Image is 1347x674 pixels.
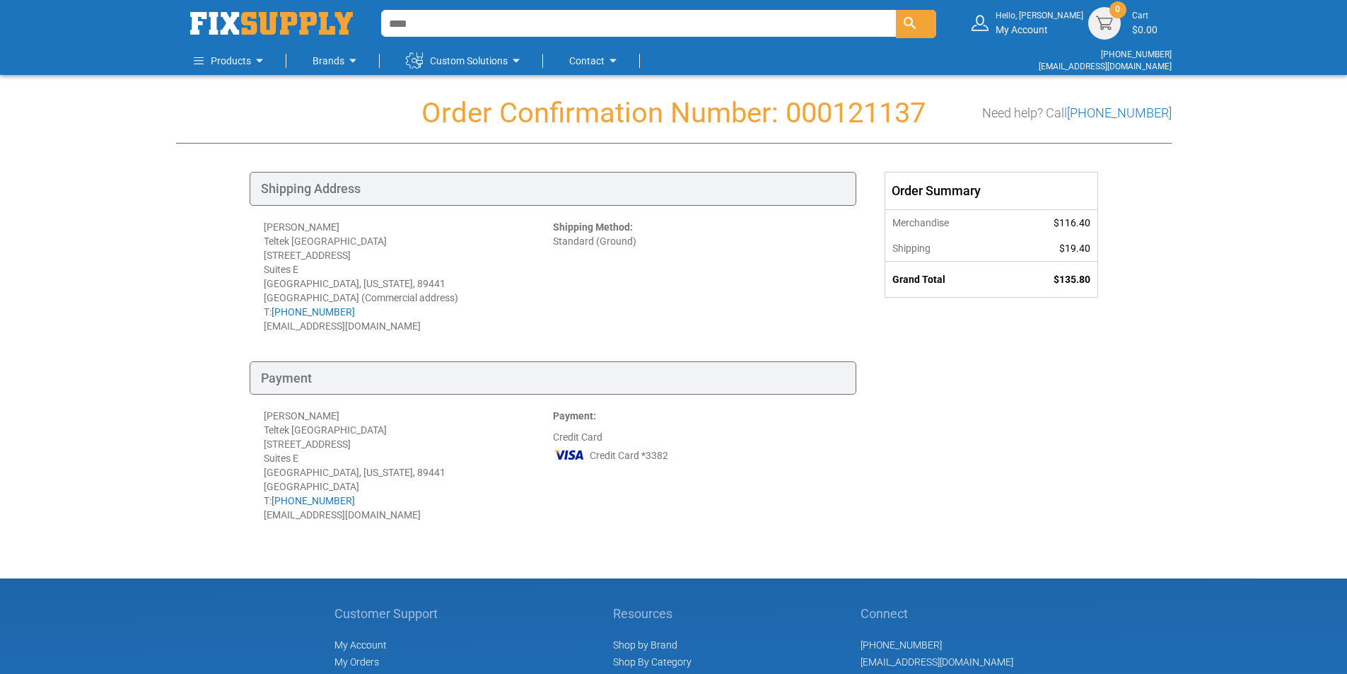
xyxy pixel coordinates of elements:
[553,409,842,522] div: Credit Card
[264,409,553,522] div: [PERSON_NAME] Teltek [GEOGRAPHIC_DATA] [STREET_ADDRESS] Suites E [GEOGRAPHIC_DATA], [US_STATE], 8...
[190,12,353,35] a: store logo
[334,607,445,621] h5: Customer Support
[885,173,1097,209] div: Order Summary
[553,410,596,422] strong: Payment:
[313,47,361,75] a: Brands
[334,656,379,668] span: My Orders
[1115,4,1120,16] span: 0
[861,639,942,651] a: [PHONE_NUMBER]
[1054,274,1090,285] span: $135.80
[885,209,1008,236] th: Merchandise
[613,607,693,621] h5: Resources
[982,106,1172,120] h3: Need help? Call
[334,639,387,651] span: My Account
[885,236,1008,262] th: Shipping
[861,656,1013,668] a: [EMAIL_ADDRESS][DOMAIN_NAME]
[1039,62,1172,71] a: [EMAIL_ADDRESS][DOMAIN_NAME]
[264,220,553,333] div: [PERSON_NAME] Teltek [GEOGRAPHIC_DATA] [STREET_ADDRESS] Suites E [GEOGRAPHIC_DATA], [US_STATE], 8...
[250,172,856,206] div: Shipping Address
[1059,243,1090,254] span: $19.40
[553,220,842,333] div: Standard (Ground)
[892,274,945,285] strong: Grand Total
[1101,50,1172,59] a: [PHONE_NUMBER]
[1132,10,1158,22] small: Cart
[176,98,1172,129] h1: Order Confirmation Number: 000121137
[250,361,856,395] div: Payment
[613,639,677,651] a: Shop by Brand
[272,306,355,318] a: [PHONE_NUMBER]
[1054,217,1090,228] span: $116.40
[590,448,668,463] span: Credit Card *3382
[553,444,585,465] img: VI
[1132,24,1158,35] span: $0.00
[996,10,1083,36] div: My Account
[861,607,1013,621] h5: Connect
[406,47,525,75] a: Custom Solutions
[272,495,355,506] a: [PHONE_NUMBER]
[190,12,353,35] img: Fix Industrial Supply
[553,221,633,233] strong: Shipping Method:
[613,656,692,668] a: Shop By Category
[194,47,268,75] a: Products
[569,47,622,75] a: Contact
[996,10,1083,22] small: Hello, [PERSON_NAME]
[1067,105,1172,120] a: [PHONE_NUMBER]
